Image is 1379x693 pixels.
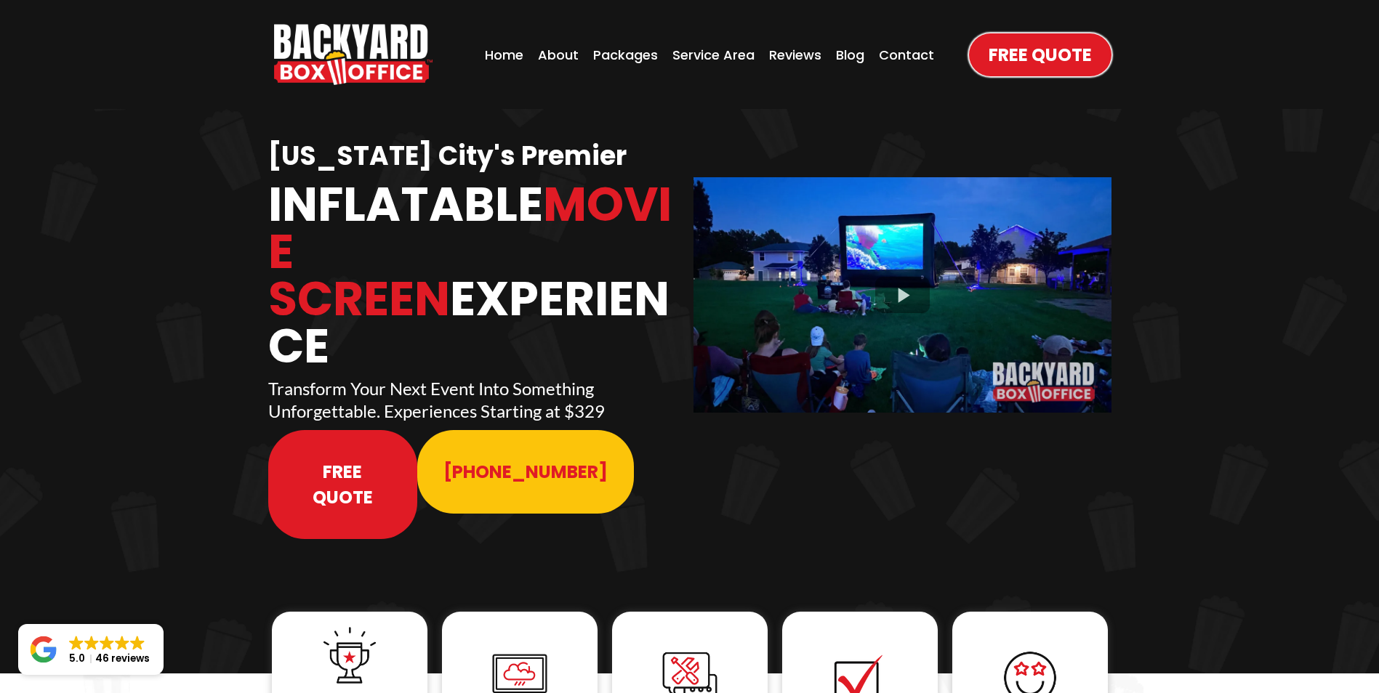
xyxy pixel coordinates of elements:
[268,171,672,332] span: Movie Screen
[274,24,433,85] img: Backyard Box Office
[589,41,662,69] a: Packages
[274,24,433,85] a: https://www.backyardboxoffice.com
[668,41,759,69] a: Service Area
[875,41,938,69] a: Contact
[268,181,686,370] h1: Inflatable Experience
[832,41,869,69] a: Blog
[268,430,418,539] a: Free Quote
[443,459,608,485] span: [PHONE_NUMBER]
[765,41,826,69] a: Reviews
[18,624,164,675] a: Close GoogleGoogleGoogleGoogleGoogle 5.046 reviews
[294,459,392,510] span: Free Quote
[268,139,686,174] h1: [US_STATE] City's Premier
[268,377,686,422] p: Transform Your Next Event Into Something Unforgettable. Experiences Starting at $329
[969,33,1111,76] a: Free Quote
[481,41,528,69] a: Home
[989,42,1092,68] span: Free Quote
[534,41,583,69] a: About
[417,430,634,514] a: 913-214-1202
